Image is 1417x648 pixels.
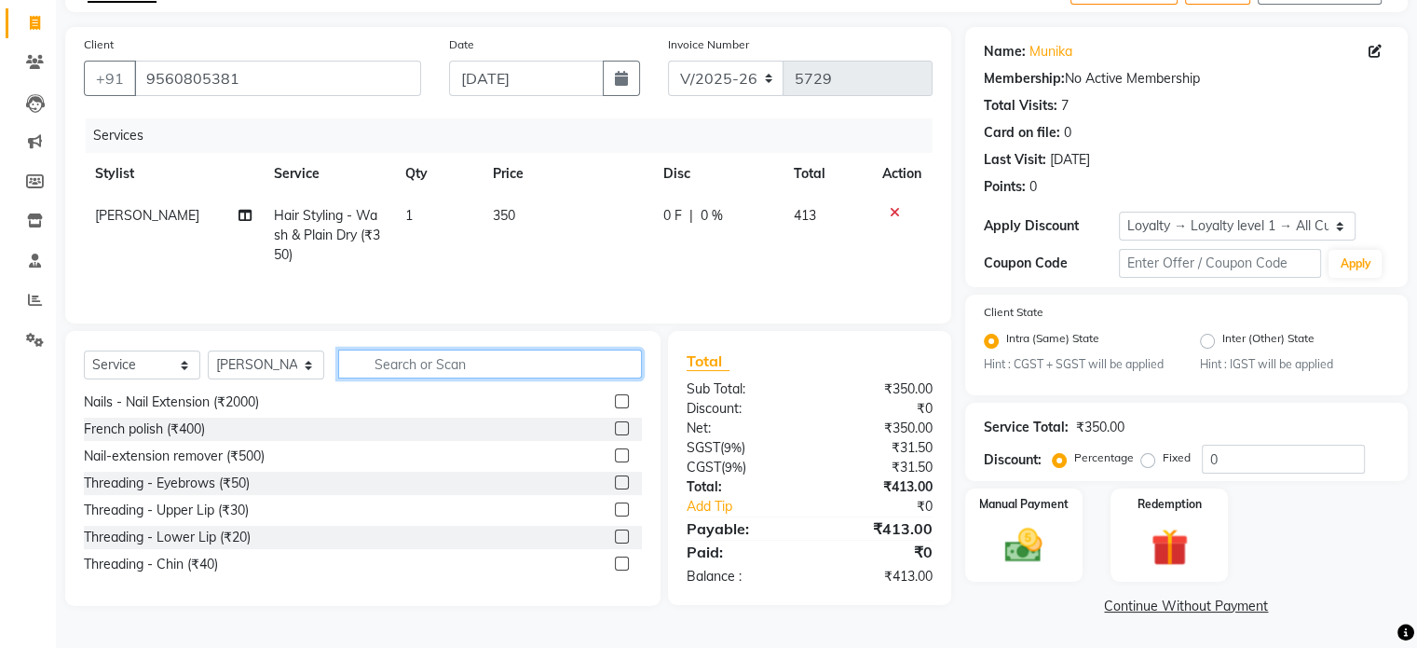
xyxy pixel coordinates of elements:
[1029,177,1037,197] div: 0
[84,153,263,195] th: Stylist
[810,541,947,563] div: ₹0
[984,450,1042,470] div: Discount:
[673,399,810,419] div: Discount:
[871,153,933,195] th: Action
[1029,42,1072,62] a: Munika
[394,153,482,195] th: Qty
[1074,449,1134,466] label: Percentage
[701,206,723,226] span: 0 %
[984,418,1069,437] div: Service Total:
[984,254,1119,273] div: Coupon Code
[993,524,1054,567] img: _cash.svg
[673,438,810,458] div: ( )
[725,460,743,475] span: 9%
[984,96,1057,116] div: Total Visits:
[493,207,515,224] span: 350
[783,153,871,195] th: Total
[673,458,810,477] div: ( )
[984,304,1043,321] label: Client State
[663,206,682,226] span: 0 F
[84,61,136,96] button: +91
[1050,150,1090,170] div: [DATE]
[449,36,474,53] label: Date
[84,393,259,412] div: Nails - Nail Extension (₹2000)
[810,399,947,419] div: ₹0
[832,497,946,517] div: ₹0
[1222,330,1315,352] label: Inter (Other) State
[1076,418,1124,437] div: ₹350.00
[1061,96,1069,116] div: 7
[652,153,783,195] th: Disc
[687,439,720,456] span: SGST
[673,517,810,540] div: Payable:
[1328,250,1382,278] button: Apply
[810,458,947,477] div: ₹31.50
[84,528,251,547] div: Threading - Lower Lip (₹20)
[810,438,947,458] div: ₹31.50
[724,440,742,455] span: 9%
[984,150,1046,170] div: Last Visit:
[673,419,810,438] div: Net:
[1200,356,1389,373] small: Hint : IGST will be applied
[673,379,810,399] div: Sub Total:
[84,420,205,439] div: French polish (₹400)
[810,567,947,586] div: ₹413.00
[687,459,721,476] span: CGST
[810,517,947,540] div: ₹413.00
[274,207,380,263] span: Hair Styling - Wash & Plain Dry (₹350)
[810,477,947,497] div: ₹413.00
[86,118,947,153] div: Services
[338,350,642,379] input: Search or Scan
[984,69,1065,89] div: Membership:
[405,207,413,224] span: 1
[84,474,250,493] div: Threading - Eyebrows (₹50)
[673,541,810,563] div: Paid:
[673,567,810,586] div: Balance :
[1163,449,1191,466] label: Fixed
[1119,249,1322,278] input: Enter Offer / Coupon Code
[84,36,114,53] label: Client
[984,42,1026,62] div: Name:
[984,356,1173,373] small: Hint : CGST + SGST will be applied
[1006,330,1099,352] label: Intra (Same) State
[689,206,693,226] span: |
[979,496,1069,513] label: Manual Payment
[673,497,832,517] a: Add Tip
[84,447,265,466] div: Nail-extension remover (₹500)
[1139,524,1200,571] img: _gift.svg
[263,153,394,195] th: Service
[95,207,199,224] span: [PERSON_NAME]
[84,555,218,574] div: Threading - Chin (₹40)
[1138,496,1202,513] label: Redemption
[668,36,749,53] label: Invoice Number
[984,69,1389,89] div: No Active Membership
[984,177,1026,197] div: Points:
[687,352,729,371] span: Total
[794,207,816,224] span: 413
[810,379,947,399] div: ₹350.00
[810,419,947,438] div: ₹350.00
[969,597,1404,616] a: Continue Without Payment
[1064,123,1071,143] div: 0
[134,61,421,96] input: Search by Name/Mobile/Email/Code
[673,477,810,497] div: Total:
[482,153,652,195] th: Price
[984,123,1060,143] div: Card on file:
[84,501,249,520] div: Threading - Upper Lip (₹30)
[984,216,1119,236] div: Apply Discount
